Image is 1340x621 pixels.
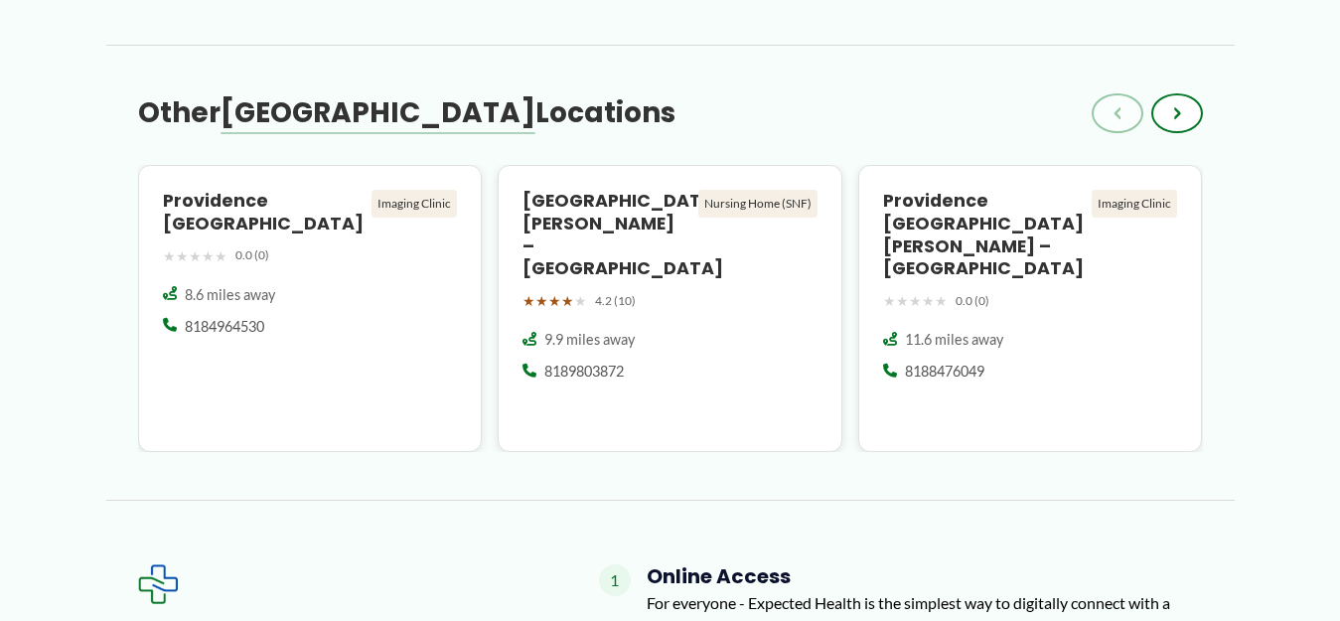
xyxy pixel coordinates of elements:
span: 11.6 miles away [905,330,1003,350]
span: 8184964530 [185,317,264,337]
span: 8188476049 [905,362,984,382]
a: [GEOGRAPHIC_DATA][PERSON_NAME] – [GEOGRAPHIC_DATA] Nursing Home (SNF) ★★★★★ 4.2 (10) 9.9 miles aw... [498,165,842,452]
span: ★ [896,288,909,314]
span: ★ [176,243,189,269]
span: ★ [163,243,176,269]
span: ★ [548,288,561,314]
span: ★ [883,288,896,314]
div: Imaging Clinic [372,190,457,218]
span: ★ [935,288,948,314]
div: Imaging Clinic [1092,190,1177,218]
span: 0.0 (0) [235,244,269,266]
span: › [1173,101,1181,125]
span: 0.0 (0) [956,290,989,312]
span: ★ [909,288,922,314]
h4: Providence [GEOGRAPHIC_DATA][PERSON_NAME] – [GEOGRAPHIC_DATA] [883,190,1085,280]
span: ★ [202,243,215,269]
span: ★ [522,288,535,314]
button: ‹ [1092,93,1143,133]
span: 4.2 (10) [595,290,636,312]
span: 1 [599,564,631,596]
span: ★ [535,288,548,314]
span: ★ [215,243,227,269]
img: Expected Healthcare Logo [138,564,178,604]
h3: Other Locations [138,95,675,131]
span: [GEOGRAPHIC_DATA] [221,93,535,132]
span: ‹ [1114,101,1121,125]
span: 8189803872 [544,362,624,382]
span: ★ [561,288,574,314]
span: ★ [922,288,935,314]
span: 8.6 miles away [185,285,275,305]
h4: [GEOGRAPHIC_DATA][PERSON_NAME] – [GEOGRAPHIC_DATA] [522,190,690,280]
span: 9.9 miles away [544,330,635,350]
h4: Online Access [647,564,1203,588]
span: ★ [574,288,587,314]
a: Providence [GEOGRAPHIC_DATA] Imaging Clinic ★★★★★ 0.0 (0) 8.6 miles away 8184964530 [138,165,483,452]
div: Nursing Home (SNF) [698,190,818,218]
a: Providence [GEOGRAPHIC_DATA][PERSON_NAME] – [GEOGRAPHIC_DATA] Imaging Clinic ★★★★★ 0.0 (0) 11.6 m... [858,165,1203,452]
h4: Providence [GEOGRAPHIC_DATA] [163,190,365,235]
button: › [1151,93,1203,133]
span: ★ [189,243,202,269]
